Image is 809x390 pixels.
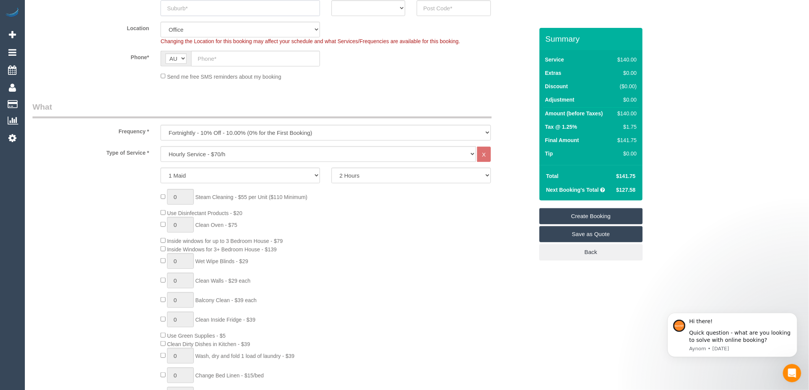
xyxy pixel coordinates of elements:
div: $141.75 [614,136,637,144]
label: Amount (before Taxes) [545,110,603,117]
a: Create Booking [539,208,643,224]
iframe: Intercom live chat [783,364,801,382]
label: Extras [545,69,562,77]
input: Post Code* [417,0,491,16]
input: Suburb* [161,0,320,16]
a: Save as Quote [539,226,643,242]
span: Steam Cleaning - $55 per Unit ($110 Minimum) [195,194,307,200]
div: $140.00 [614,56,637,63]
label: Service [545,56,564,63]
span: Changing the Location for this booking may affect your schedule and what Services/Frequencies are... [161,38,460,44]
span: Clean Dirty Dishes in Kitchen - $39 [167,341,250,347]
label: Frequency * [27,125,155,135]
strong: Total [546,173,559,179]
div: $0.00 [614,150,637,157]
label: Phone* [27,51,155,61]
span: Use Green Supplies - $5 [167,333,226,339]
span: Balcony Clean - $39 each [195,297,257,303]
h3: Summary [546,34,639,43]
label: Type of Service * [27,146,155,157]
span: $127.58 [616,187,636,193]
span: Change Bed Linen - $15/bed [195,372,264,379]
span: Clean Walls - $29 each [195,278,250,284]
div: $0.00 [614,69,637,77]
span: Clean Inside Fridge - $39 [195,317,255,323]
label: Tax @ 1.25% [545,123,577,131]
span: Clean Oven - $75 [195,222,237,228]
label: Tip [545,150,553,157]
img: Automaid Logo [5,8,20,18]
span: Inside Windows for 3+ Bedroom House - $139 [167,246,277,252]
input: Phone* [191,51,320,66]
a: Back [539,244,643,260]
label: Location [27,22,155,32]
label: Final Amount [545,136,579,144]
span: Inside windows for up to 3 Bedroom House - $79 [167,238,283,244]
span: Wet Wipe Blinds - $29 [195,258,248,264]
span: Use Disinfectant Products - $20 [167,210,242,216]
div: $0.00 [614,96,637,104]
label: Adjustment [545,96,575,104]
label: Discount [545,83,568,90]
span: Wash, dry and fold 1 load of laundry - $39 [195,353,294,359]
strong: Next Booking's Total [546,187,599,193]
span: Send me free SMS reminders about my booking [167,73,281,79]
div: ($0.00) [614,83,637,90]
div: $140.00 [614,110,637,117]
legend: What [32,101,492,118]
div: $1.75 [614,123,637,131]
iframe: Intercom notifications message [656,301,809,369]
span: $141.75 [616,173,636,179]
